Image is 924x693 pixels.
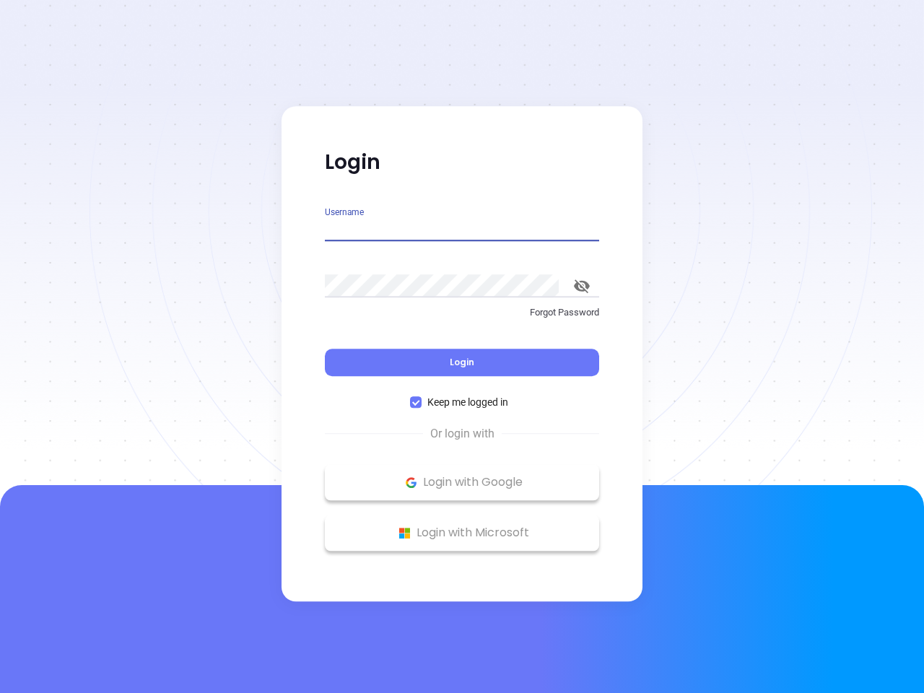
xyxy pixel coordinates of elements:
[450,356,474,368] span: Login
[396,524,414,542] img: Microsoft Logo
[325,208,364,217] label: Username
[332,471,592,493] p: Login with Google
[402,474,420,492] img: Google Logo
[325,464,599,500] button: Google Logo Login with Google
[325,515,599,551] button: Microsoft Logo Login with Microsoft
[332,522,592,544] p: Login with Microsoft
[565,269,599,303] button: toggle password visibility
[325,149,599,175] p: Login
[325,349,599,376] button: Login
[423,425,502,443] span: Or login with
[325,305,599,331] a: Forgot Password
[422,394,514,410] span: Keep me logged in
[325,305,599,320] p: Forgot Password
